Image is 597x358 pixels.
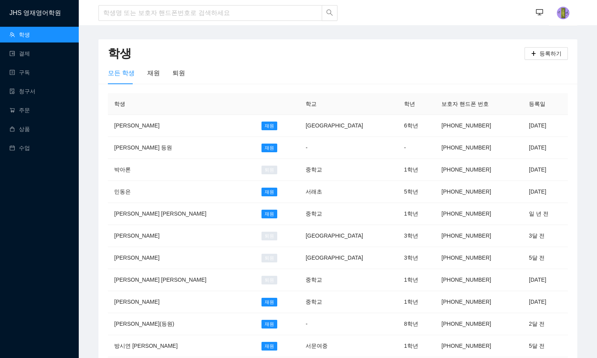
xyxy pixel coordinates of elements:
[299,335,398,357] td: 서문여중
[398,335,435,357] td: 1학년
[299,269,398,291] td: 중학교
[108,203,255,225] td: [PERSON_NAME] [PERSON_NAME]
[523,203,568,225] td: 일 년 전
[523,115,568,137] td: [DATE]
[261,122,277,130] span: 재원
[523,181,568,203] td: [DATE]
[435,93,523,115] th: 보호자 핸드폰 번호
[398,159,435,181] td: 1학년
[299,225,398,247] td: [GEOGRAPHIC_DATA]
[435,335,523,357] td: [PHONE_NUMBER]
[108,313,255,335] td: [PERSON_NAME](등원)
[261,232,277,240] span: 퇴원
[299,115,398,137] td: [GEOGRAPHIC_DATA]
[299,181,398,203] td: 서래초
[9,88,35,94] a: file-done청구서
[540,49,562,58] span: 등록하기
[261,166,277,174] span: 퇴원
[147,68,160,78] div: 재원
[525,47,568,60] button: plus등록하기
[523,335,568,357] td: 5달 전
[326,9,333,17] span: search
[523,291,568,313] td: [DATE]
[435,159,523,181] td: [PHONE_NUMBER]
[531,51,536,57] span: plus
[435,115,523,137] td: [PHONE_NUMBER]
[523,269,568,291] td: [DATE]
[9,50,30,57] a: wallet결제
[536,9,543,17] span: desktop
[435,225,523,247] td: [PHONE_NUMBER]
[172,68,185,78] div: 퇴원
[261,298,277,306] span: 재원
[435,137,523,159] td: [PHONE_NUMBER]
[9,69,30,76] a: profile구독
[398,247,435,269] td: 3학년
[523,137,568,159] td: [DATE]
[9,107,30,113] a: shopping-cart주문
[398,203,435,225] td: 1학년
[398,225,435,247] td: 3학년
[108,247,255,269] td: [PERSON_NAME]
[398,93,435,115] th: 학년
[398,269,435,291] td: 1학년
[299,291,398,313] td: 중학교
[261,188,277,196] span: 재원
[108,291,255,313] td: [PERSON_NAME]
[261,342,277,351] span: 재원
[398,291,435,313] td: 1학년
[435,181,523,203] td: [PHONE_NUMBER]
[398,137,435,159] td: -
[322,5,337,21] button: search
[435,247,523,269] td: [PHONE_NUMBER]
[435,291,523,313] td: [PHONE_NUMBER]
[108,68,135,78] div: 모든 학생
[261,254,277,262] span: 퇴원
[9,145,30,151] a: calendar수업
[261,276,277,284] span: 퇴원
[261,210,277,218] span: 재원
[299,159,398,181] td: 중학교
[9,126,30,132] a: shopping상품
[108,46,525,62] h2: 학생
[108,225,255,247] td: [PERSON_NAME]
[98,5,322,21] input: 학생명 또는 보호자 핸드폰번호로 검색하세요
[108,159,255,181] td: 박아론
[108,115,255,137] td: [PERSON_NAME]
[398,181,435,203] td: 5학년
[299,93,398,115] th: 학교
[523,225,568,247] td: 3달 전
[108,137,255,159] td: [PERSON_NAME] 등원
[398,115,435,137] td: 6학년
[523,93,568,115] th: 등록일
[108,181,255,203] td: 민동은
[108,335,255,357] td: 방시연 [PERSON_NAME]
[9,31,30,38] a: team학생
[299,247,398,269] td: [GEOGRAPHIC_DATA]
[523,247,568,269] td: 5달 전
[557,7,569,19] img: photo.jpg
[523,159,568,181] td: [DATE]
[261,320,277,328] span: 재원
[398,313,435,335] td: 8학년
[108,93,255,115] th: 학생
[299,137,398,159] td: -
[532,5,547,20] button: desktop
[523,313,568,335] td: 2달 전
[435,203,523,225] td: [PHONE_NUMBER]
[261,144,277,152] span: 재원
[435,269,523,291] td: [PHONE_NUMBER]
[299,313,398,335] td: -
[108,269,255,291] td: [PERSON_NAME] [PERSON_NAME]
[299,203,398,225] td: 중학교
[435,313,523,335] td: [PHONE_NUMBER]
